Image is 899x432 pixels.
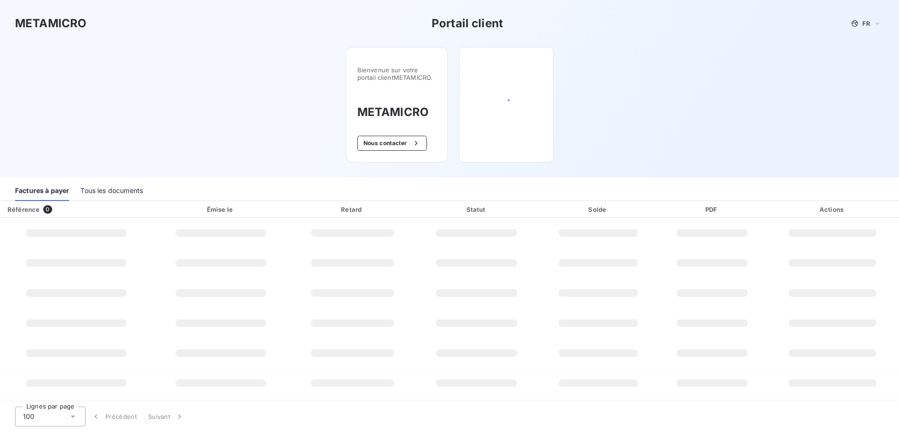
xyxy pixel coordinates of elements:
div: Retard [291,205,413,214]
button: Nous contacter [357,136,427,151]
div: Solde [540,205,656,214]
span: 100 [23,412,34,421]
button: Suivant [142,407,190,426]
h3: Portail client [432,15,503,32]
span: Bienvenue sur votre portail client METAMICRO . [357,66,436,81]
div: Statut [417,205,536,214]
h3: METAMICRO [15,15,87,32]
span: 0 [43,205,52,214]
div: Tous les documents [80,181,143,201]
div: Factures à payer [15,181,69,201]
button: Précédent [86,407,142,426]
div: Émise le [154,205,288,214]
div: PDF [660,205,764,214]
div: Actions [768,205,897,214]
h3: METAMICRO [357,104,436,121]
div: Référence [8,206,39,213]
span: FR [862,20,870,27]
